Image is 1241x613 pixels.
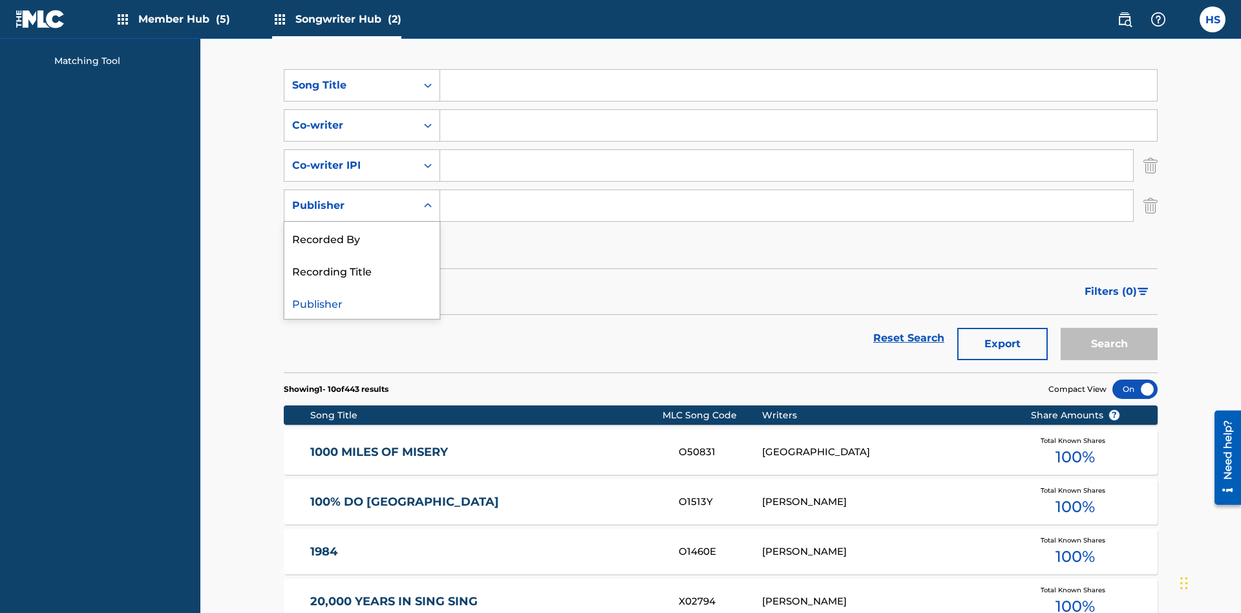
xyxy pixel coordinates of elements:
[1143,149,1158,182] img: Delete Criterion
[1138,288,1149,296] img: filter
[762,409,1011,422] div: Writers
[762,445,1011,460] div: [GEOGRAPHIC_DATA]
[1200,6,1225,32] div: User Menu
[54,54,185,68] a: Matching Tool
[1109,410,1119,420] span: ?
[292,118,408,133] div: Co-writer
[679,594,761,609] div: X02794
[284,254,440,286] div: Recording Title
[216,13,230,25] span: (5)
[388,13,401,25] span: (2)
[284,222,440,254] div: Recorded By
[284,286,440,319] div: Publisher
[1179,13,1192,26] div: Notifications
[1055,495,1095,519] span: 100 %
[284,383,388,395] p: Showing 1 - 10 of 443 results
[1077,275,1158,308] button: Filters (0)
[679,445,761,460] div: O50831
[1041,436,1110,446] span: Total Known Shares
[679,495,761,510] div: O1513Y
[138,12,230,27] span: Member Hub
[1205,405,1241,511] iframe: Resource Center
[292,158,408,173] div: Co-writer IPI
[762,544,1011,559] div: [PERSON_NAME]
[310,495,662,510] a: 100% DO [GEOGRAPHIC_DATA]
[1176,551,1241,613] iframe: Chat Widget
[1041,486,1110,495] span: Total Known Shares
[1143,189,1158,222] img: Delete Criterion
[295,12,401,27] span: Songwriter Hub
[1041,585,1110,595] span: Total Known Shares
[663,409,762,422] div: MLC Song Code
[292,198,408,213] div: Publisher
[310,409,663,422] div: Song Title
[272,12,288,27] img: Top Rightsholders
[1055,446,1095,469] span: 100 %
[310,445,662,460] a: 1000 MILES OF MISERY
[762,594,1011,609] div: [PERSON_NAME]
[1112,6,1138,32] a: Public Search
[292,78,408,93] div: Song Title
[115,12,131,27] img: Top Rightsholders
[1117,12,1132,27] img: search
[1048,383,1107,395] span: Compact View
[16,10,65,28] img: MLC Logo
[957,328,1048,360] button: Export
[1151,12,1166,27] img: help
[1031,409,1120,422] span: Share Amounts
[310,594,662,609] a: 20,000 YEARS IN SING SING
[762,495,1011,510] div: [PERSON_NAME]
[1055,545,1095,568] span: 100 %
[867,324,951,352] a: Reset Search
[1145,6,1171,32] div: Help
[679,544,761,559] div: O1460E
[284,69,1158,372] form: Search Form
[1041,535,1110,545] span: Total Known Shares
[1180,564,1188,603] div: Drag
[1085,284,1137,299] span: Filters ( 0 )
[310,544,662,559] a: 1984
